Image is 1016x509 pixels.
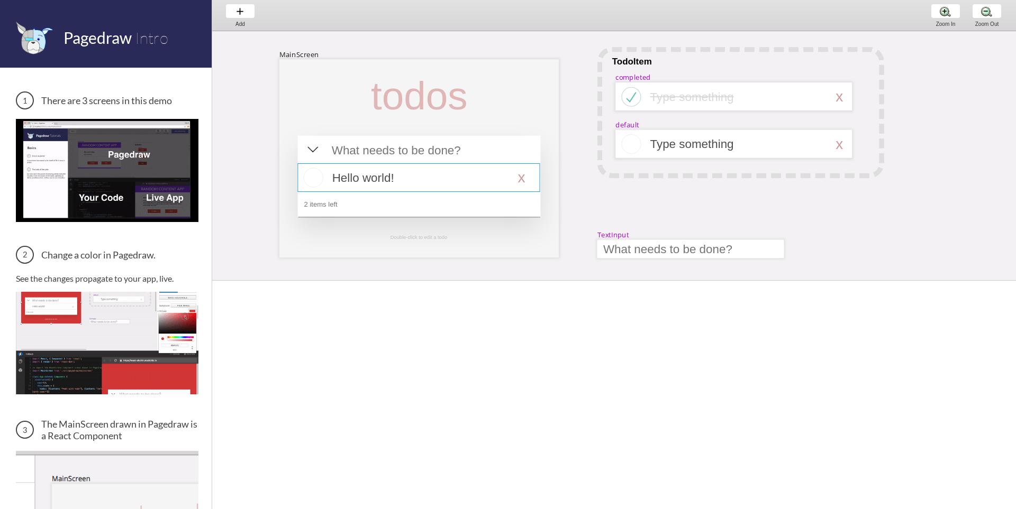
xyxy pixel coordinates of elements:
div: Add [220,21,260,27]
h3: The MainScreen drawn in Pagedraw is a React Component [16,418,198,441]
img: zoom-minus.png [981,6,992,17]
div: x [836,88,843,105]
div: MainScreen [279,50,319,59]
div: Zoom Out [967,21,1007,27]
div: completed [615,72,650,82]
h3: Change a color in Pagedraw. [16,246,198,264]
div: x [836,136,843,153]
h3: There are 3 screens in this demo [16,91,198,109]
img: Change a color in Pagedraw [16,292,198,394]
p: See the changes propagate to your app, live. [16,273,198,283]
div: TextInput [597,230,629,239]
img: 3 screens [16,119,198,221]
span: Pagedraw [63,28,132,47]
div: Zoom In [926,21,966,27]
span: Intro [135,28,168,48]
img: favicon.png [16,21,53,54]
img: zoom-plus.png [940,6,951,17]
div: default [615,120,639,129]
img: baseline-add-24px.svg [234,6,246,17]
